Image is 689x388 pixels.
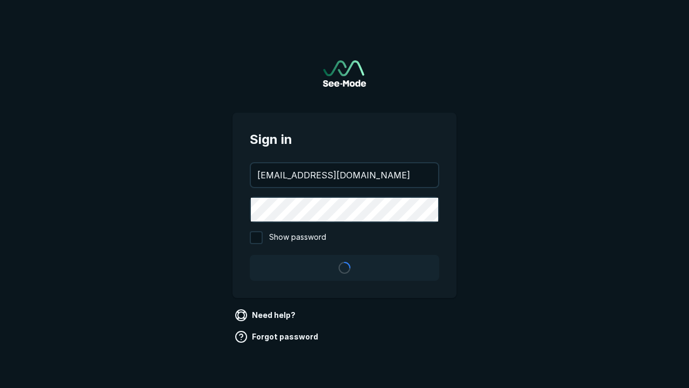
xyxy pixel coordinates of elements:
img: See-Mode Logo [323,60,366,87]
span: Sign in [250,130,439,149]
a: Go to sign in [323,60,366,87]
span: Show password [269,231,326,244]
a: Forgot password [233,328,322,345]
input: your@email.com [251,163,438,187]
a: Need help? [233,307,300,324]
